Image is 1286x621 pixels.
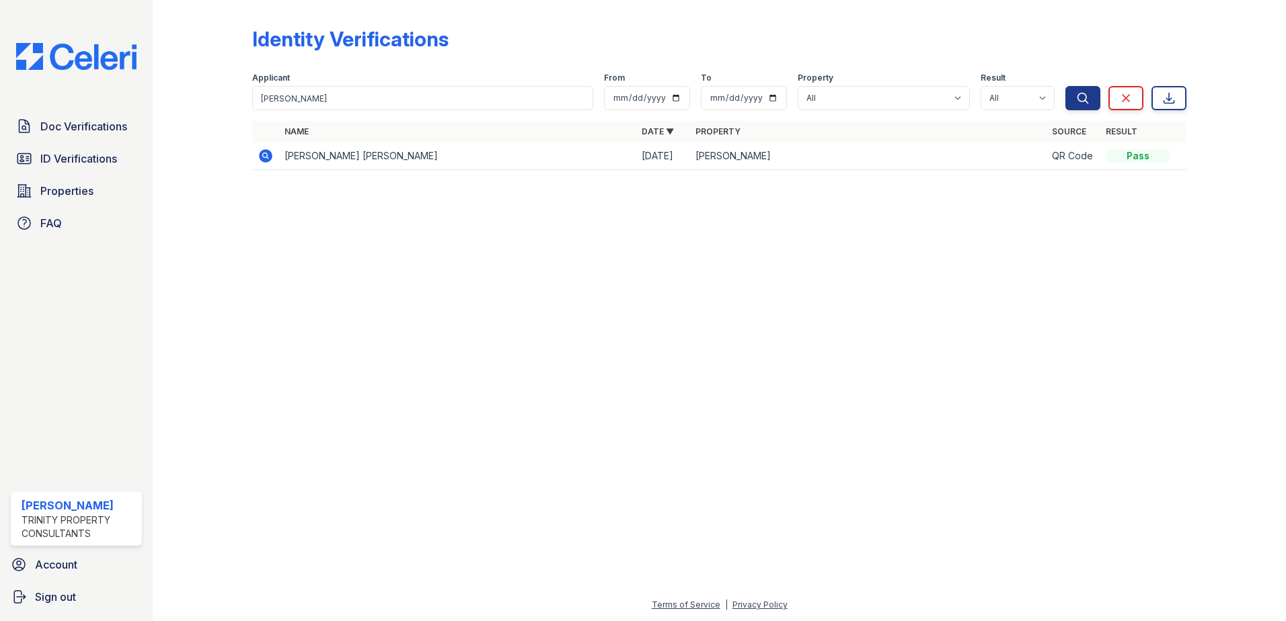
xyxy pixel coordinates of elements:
a: Sign out [5,583,147,610]
a: Name [285,126,309,136]
td: [PERSON_NAME] [PERSON_NAME] [279,142,636,170]
label: To [701,73,712,83]
a: Result [1106,126,1137,136]
label: Applicant [252,73,290,83]
td: [DATE] [636,142,690,170]
a: Privacy Policy [732,599,788,610]
a: Account [5,551,147,578]
a: Source [1052,126,1086,136]
a: Date ▼ [642,126,674,136]
span: Sign out [35,589,76,605]
span: Properties [40,183,93,199]
span: ID Verifications [40,151,117,167]
a: FAQ [11,210,142,237]
div: | [725,599,728,610]
label: Result [981,73,1006,83]
div: Trinity Property Consultants [22,513,137,540]
a: Properties [11,177,142,204]
div: Pass [1106,149,1170,163]
div: [PERSON_NAME] [22,497,137,513]
a: Terms of Service [652,599,720,610]
label: From [604,73,625,83]
td: [PERSON_NAME] [690,142,1047,170]
a: Property [695,126,741,136]
label: Property [798,73,833,83]
div: Identity Verifications [252,27,449,51]
img: CE_Logo_Blue-a8612792a0a2168367f1c8372b55b34899dd931a85d93a1a3d3e32e68fde9ad4.png [5,43,147,70]
input: Search by name or phone number [252,86,593,110]
span: Doc Verifications [40,118,127,134]
a: Doc Verifications [11,113,142,140]
span: Account [35,556,77,573]
td: QR Code [1047,142,1100,170]
a: ID Verifications [11,145,142,172]
span: FAQ [40,215,62,231]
